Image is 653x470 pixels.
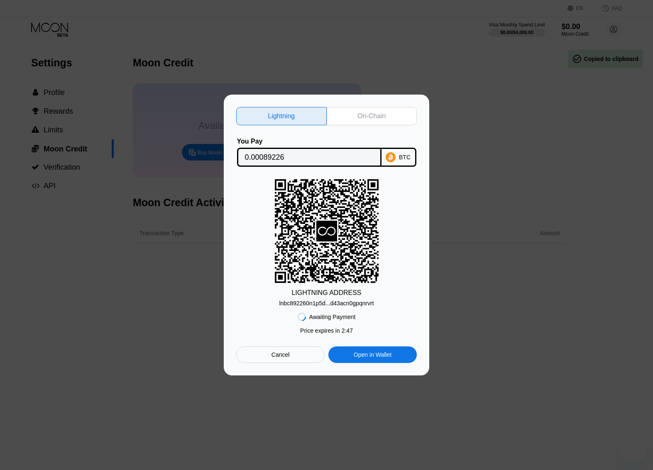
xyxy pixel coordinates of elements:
[357,112,386,120] div: On-Chain
[237,138,382,145] div: You Pay
[399,154,411,161] div: BTC
[620,437,646,463] iframe: Button to launch messaging window
[236,107,327,125] div: Lightning
[291,289,361,297] div: LIGHTNING ADDRESS
[300,327,353,334] div: Price expires in
[279,300,374,307] div: lnbc892260n1p5d...d43acn0gpqnrvrt
[236,346,325,363] div: Cancel
[236,138,417,167] div: You PayBTC
[279,297,374,307] div: lnbc892260n1p5d...d43acn0gpqnrvrt
[327,107,417,125] div: On-Chain
[342,327,353,334] span: 2 : 47
[268,112,295,120] div: Lightning
[271,351,290,358] div: Cancel
[354,351,391,358] div: Open in Wallet
[309,314,356,320] div: Awaiting Payment
[328,346,417,363] div: Open in Wallet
